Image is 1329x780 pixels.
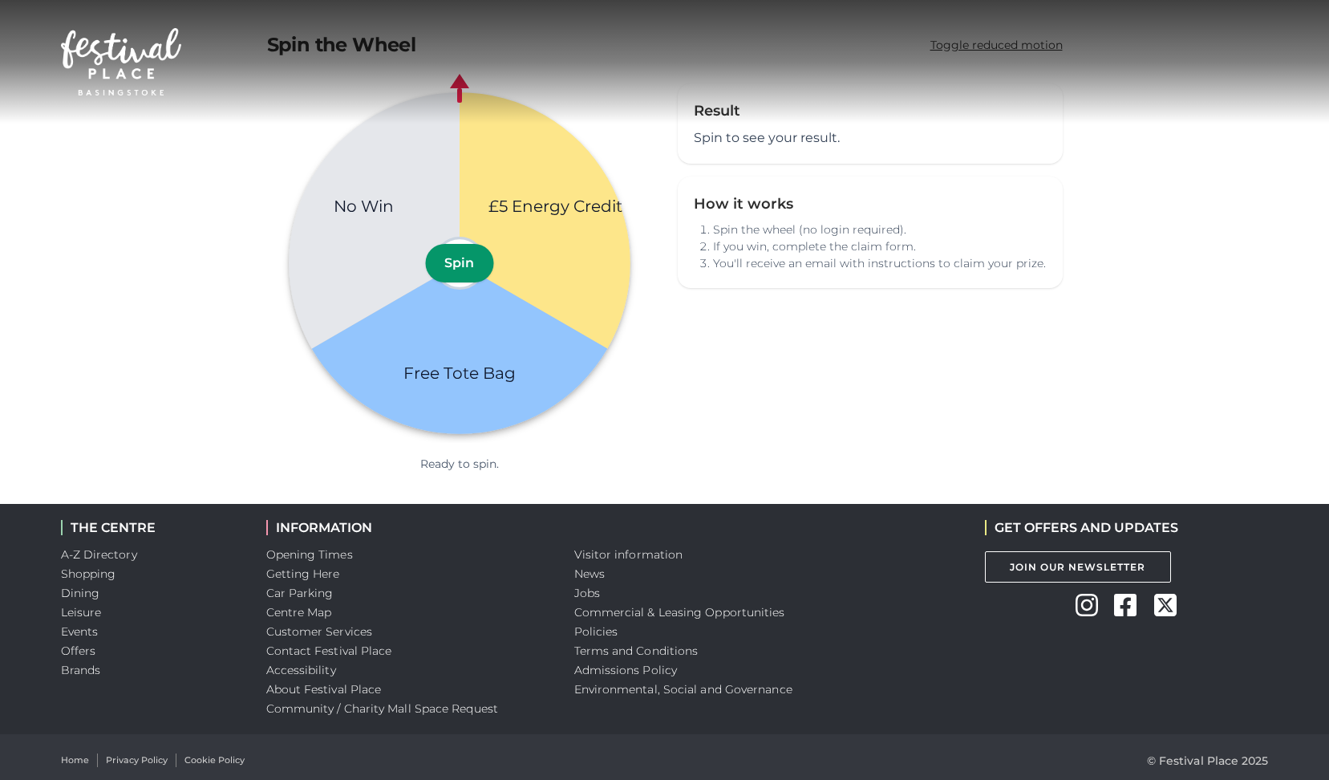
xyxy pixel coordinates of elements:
[61,663,101,677] a: Brands
[694,193,1047,215] h2: How it works
[61,605,102,620] a: Leisure
[713,255,1047,272] li: You'll receive an email with instructions to claim your prize.
[985,520,1178,535] h2: GET OFFERS AND UPDATES
[403,363,516,383] text: Free Tote Bag
[266,567,340,581] a: Getting Here
[574,567,605,581] a: News
[266,547,353,562] a: Opening Times
[574,547,683,562] a: Visitor information
[574,682,792,697] a: Environmental, Social and Governance
[694,128,1047,148] div: Spin to see your result.
[574,624,618,639] a: Policies
[985,551,1171,583] a: Join Our Newsletter
[106,754,168,767] a: Privacy Policy
[61,754,89,767] a: Home
[420,456,499,472] div: Ready to spin.
[61,520,242,535] h2: THE CENTRE
[61,644,96,658] a: Offers
[574,644,699,658] a: Terms and Conditions
[266,586,334,600] a: Car Parking
[574,663,678,677] a: Admissions Policy
[713,238,1047,255] li: If you win, complete the claim form.
[488,196,622,216] text: £5 Energy Credit
[266,701,498,716] a: Community / Charity Mall Space Request
[266,520,550,535] h2: INFORMATION
[61,624,99,639] a: Events
[425,244,493,282] button: Spin the wheel
[574,586,600,600] a: Jobs
[266,624,373,639] a: Customer Services
[280,83,639,443] svg: Prize wheel
[266,605,332,620] a: Centre Map
[61,567,116,581] a: Shopping
[184,754,245,767] a: Cookie Policy
[266,663,336,677] a: Accessibility
[713,221,1047,238] li: Spin the wheel (no login required).
[61,547,137,562] a: A-Z Directory
[61,586,100,600] a: Dining
[574,605,785,620] a: Commercial & Leasing Opportunities
[266,682,382,697] a: About Festival Place
[61,28,181,95] img: Festival Place Logo
[1147,751,1269,770] p: © Festival Place 2025
[333,196,393,216] text: No Win
[266,644,392,658] a: Contact Festival Place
